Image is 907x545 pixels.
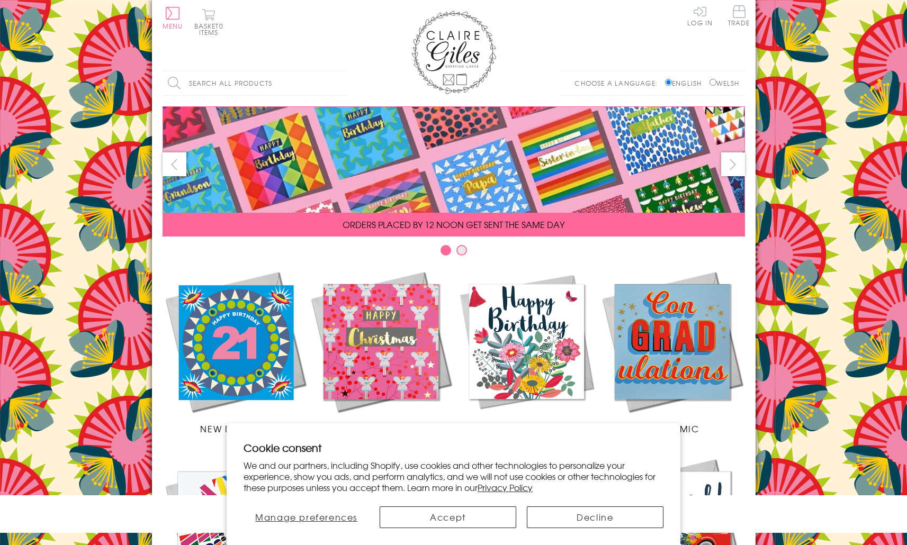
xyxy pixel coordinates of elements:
p: Choose a language: [574,78,663,88]
input: English [665,79,672,86]
span: New Releases [200,422,270,435]
span: Birthdays [501,422,552,435]
span: Academic [645,422,699,435]
span: Manage preferences [255,511,357,523]
button: Menu [163,7,183,29]
button: Decline [527,506,663,528]
input: Welsh [710,79,716,86]
a: Trade [728,5,750,28]
a: Academic [599,269,745,435]
a: Log In [687,5,713,26]
label: Welsh [710,78,740,88]
a: New Releases [163,269,308,435]
a: Birthdays [454,269,599,435]
a: Privacy Policy [478,481,533,494]
button: next [721,152,745,176]
h2: Cookie consent [244,440,663,455]
p: We and our partners, including Shopify, use cookies and other technologies to personalize your ex... [244,460,663,493]
button: Manage preferences [244,506,369,528]
label: English [665,78,707,88]
span: Christmas [354,422,408,435]
input: Search all products [163,71,348,95]
span: Trade [728,5,750,26]
button: Accept [380,506,516,528]
span: 0 items [199,21,223,37]
a: Christmas [308,269,454,435]
button: Carousel Page 2 [456,245,467,256]
button: prev [163,152,186,176]
span: ORDERS PLACED BY 12 NOON GET SENT THE SAME DAY [343,218,564,231]
img: Claire Giles Greetings Cards [411,11,496,94]
span: Menu [163,21,183,31]
button: Basket0 items [194,8,223,35]
input: Search [337,71,348,95]
div: Carousel Pagination [163,244,745,261]
button: Carousel Page 1 (Current Slide) [441,245,451,256]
